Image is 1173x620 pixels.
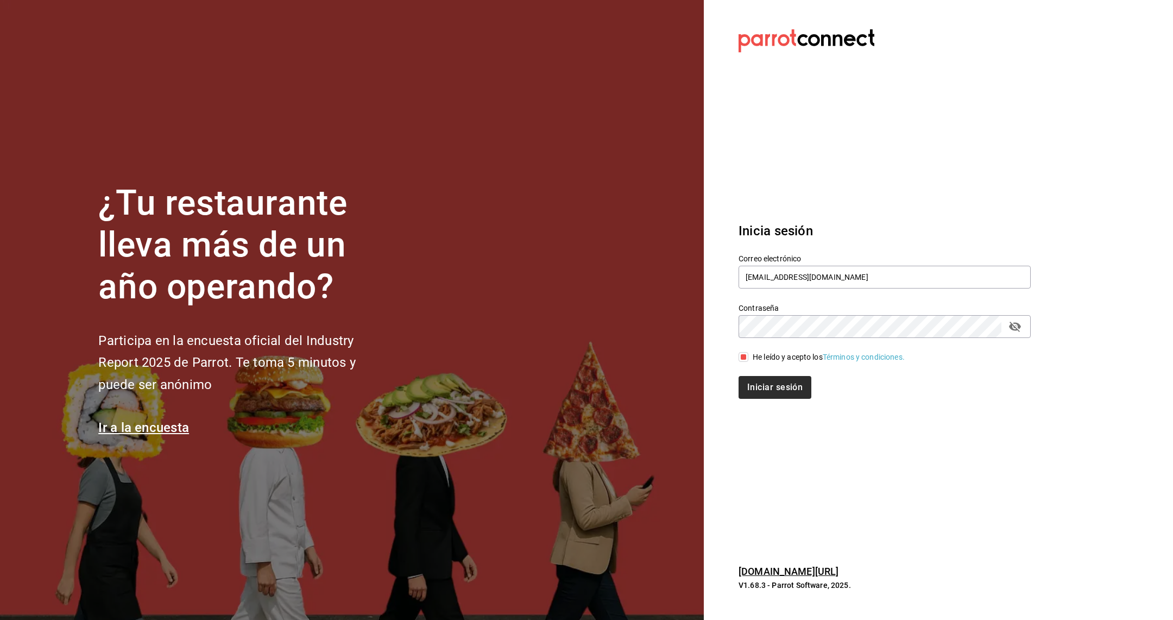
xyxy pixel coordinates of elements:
div: He leído y acepto los [753,352,905,363]
input: Ingresa tu correo electrónico [739,266,1031,289]
p: V1.68.3 - Parrot Software, 2025. [739,580,1031,591]
label: Correo electrónico [739,255,1031,262]
button: passwordField [1006,317,1024,336]
a: Ir a la encuesta [98,420,189,435]
h2: Participa en la encuesta oficial del Industry Report 2025 de Parrot. Te toma 5 minutos y puede se... [98,330,392,396]
h1: ¿Tu restaurante lleva más de un año operando? [98,183,392,308]
a: [DOMAIN_NAME][URL] [739,566,838,577]
h3: Inicia sesión [739,221,1031,241]
button: Iniciar sesión [739,376,811,399]
a: Términos y condiciones. [823,353,905,361]
label: Contraseña [739,304,1031,312]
